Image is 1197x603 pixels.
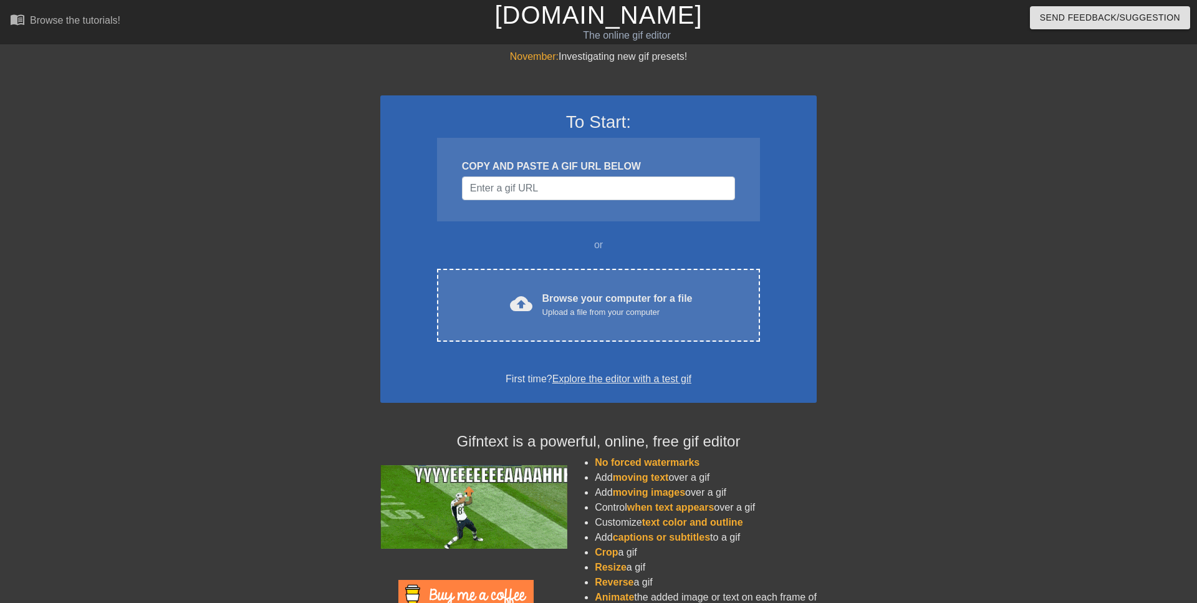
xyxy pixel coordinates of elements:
[595,562,627,572] span: Resize
[10,12,25,27] span: menu_book
[510,292,532,315] span: cloud_upload
[1040,10,1180,26] span: Send Feedback/Suggestion
[494,1,702,29] a: [DOMAIN_NAME]
[413,238,784,253] div: or
[613,487,685,498] span: moving images
[595,577,633,587] span: Reverse
[10,12,120,31] a: Browse the tutorials!
[1030,6,1190,29] button: Send Feedback/Suggestion
[462,159,735,174] div: COPY AND PASTE A GIF URL BELOW
[595,560,817,575] li: a gif
[510,51,559,62] span: November:
[595,515,817,530] li: Customize
[405,28,848,43] div: The online gif editor
[595,470,817,485] li: Add over a gif
[380,465,567,549] img: football_small.gif
[380,49,817,64] div: Investigating new gif presets!
[397,112,800,133] h3: To Start:
[613,472,669,483] span: moving text
[595,485,817,500] li: Add over a gif
[380,433,817,451] h4: Gifntext is a powerful, online, free gif editor
[627,502,714,513] span: when text appears
[613,532,710,543] span: captions or subtitles
[542,291,693,319] div: Browse your computer for a file
[542,306,693,319] div: Upload a file from your computer
[462,176,735,200] input: Username
[595,575,817,590] li: a gif
[595,530,817,545] li: Add to a gif
[552,374,691,384] a: Explore the editor with a test gif
[595,457,699,468] span: No forced watermarks
[595,592,634,602] span: Animate
[595,500,817,515] li: Control over a gif
[30,15,120,26] div: Browse the tutorials!
[595,547,618,557] span: Crop
[397,372,800,387] div: First time?
[595,545,817,560] li: a gif
[642,517,743,528] span: text color and outline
